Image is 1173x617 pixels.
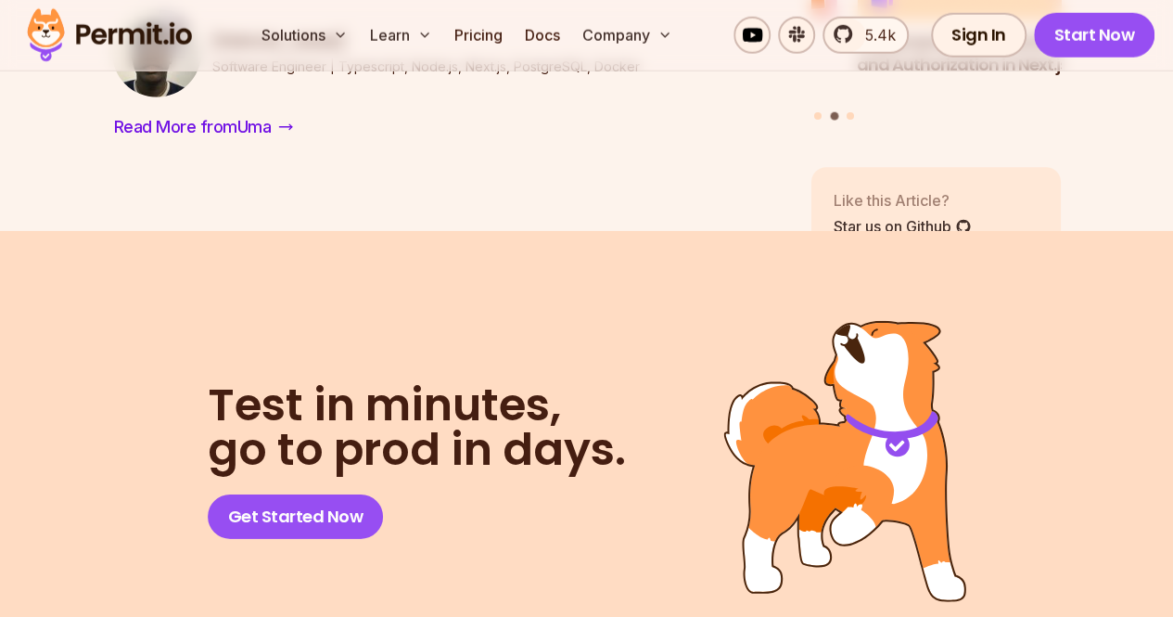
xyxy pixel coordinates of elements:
a: Get Started Now [208,495,384,539]
a: Start Now [1034,13,1155,58]
a: Sign In [931,13,1026,58]
button: Go to slide 3 [847,112,854,120]
button: Go to slide 2 [830,111,838,120]
button: Solutions [254,17,355,54]
button: Learn [363,17,440,54]
a: Read More fromUma [112,112,296,142]
span: 5.4k [854,24,896,46]
button: Go to slide 1 [814,112,822,120]
span: Test in minutes, [208,383,626,428]
a: 5.4k [822,17,909,54]
p: Like this Article? [834,189,972,212]
a: Pricing [447,17,510,54]
a: Star us on Github [834,215,972,238]
span: Read More from Uma [114,114,272,140]
img: Permit logo [19,4,200,67]
h2: go to prod in days. [208,383,626,472]
button: Company [575,17,680,54]
a: Docs [517,17,567,54]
